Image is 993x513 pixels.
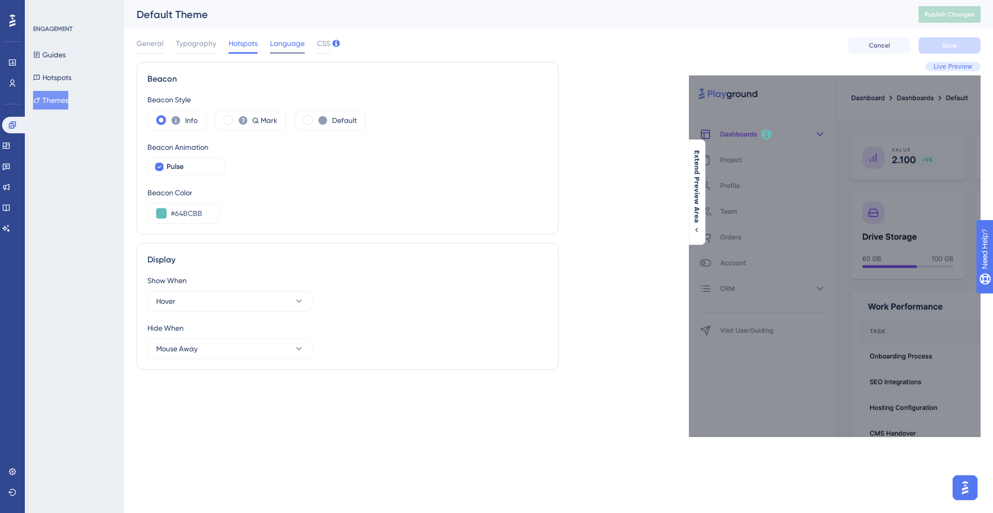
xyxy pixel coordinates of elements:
label: Q. Mark [252,114,277,127]
label: Info [185,114,198,127]
button: Extend Preview Area [688,150,705,235]
span: Need Help? [24,3,65,15]
span: Typography [176,37,216,50]
span: Language [270,37,305,50]
span: Extend Preview Area [693,150,701,223]
div: Hide When [147,322,548,334]
span: Cancel [869,41,890,50]
button: Cancel [848,37,910,54]
span: General [137,37,163,50]
button: Save [919,37,981,54]
iframe: UserGuiding AI Assistant Launcher [950,472,981,503]
span: Pulse [167,161,184,173]
div: Display [147,254,548,266]
button: Mouse Away [147,338,313,359]
div: Beacon [147,73,548,85]
span: Hotspots [229,37,258,50]
div: Beacon Color [147,186,548,199]
div: ENGAGEMENT [33,25,72,33]
span: Publish Changes [925,10,974,19]
span: Hover [156,295,175,307]
button: Hotspots [33,68,71,87]
div: Show When [147,274,548,287]
span: CSS [317,37,330,50]
label: Default [332,114,357,127]
button: Guides [33,45,66,64]
div: Default Theme [137,7,893,22]
span: Save [942,41,957,50]
span: Mouse Away [156,343,198,355]
div: Beacon Style [147,94,548,106]
span: Live Preview [934,63,972,71]
button: Themes [33,91,68,110]
button: Hover [147,291,313,312]
button: Publish Changes [919,6,981,23]
div: Beacon Animation [147,141,548,153]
